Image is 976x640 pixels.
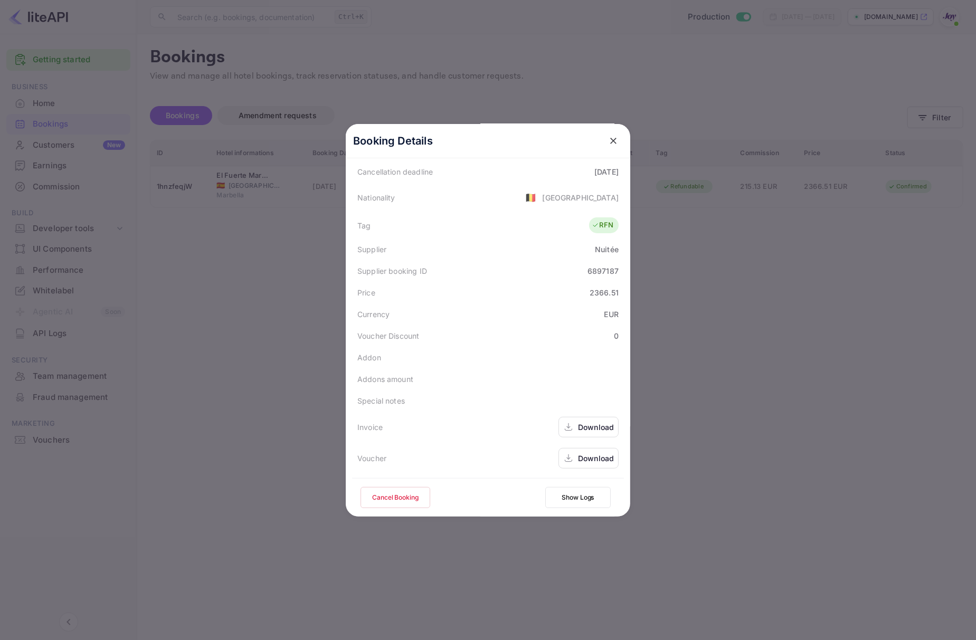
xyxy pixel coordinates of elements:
[357,220,371,231] div: Tag
[361,487,430,508] button: Cancel Booking
[592,220,613,231] div: RFN
[604,131,623,150] button: close
[357,395,405,406] div: Special notes
[578,422,614,433] div: Download
[525,188,537,207] span: United States
[357,374,413,385] div: Addons amount
[357,244,386,255] div: Supplier
[357,166,433,177] div: Cancellation deadline
[357,330,419,341] div: Voucher Discount
[357,309,390,320] div: Currency
[357,422,383,433] div: Invoice
[545,487,611,508] button: Show Logs
[588,265,619,276] div: 6897187
[542,192,619,203] div: [GEOGRAPHIC_DATA]
[353,133,433,149] p: Booking Details
[357,265,427,276] div: Supplier booking ID
[357,453,386,464] div: Voucher
[590,287,619,298] div: 2366.51
[594,166,619,177] div: [DATE]
[578,453,614,464] div: Download
[595,244,619,255] div: Nuitée
[357,352,381,363] div: Addon
[604,309,619,320] div: EUR
[357,192,395,203] div: Nationality
[614,330,619,341] div: 0
[357,287,375,298] div: Price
